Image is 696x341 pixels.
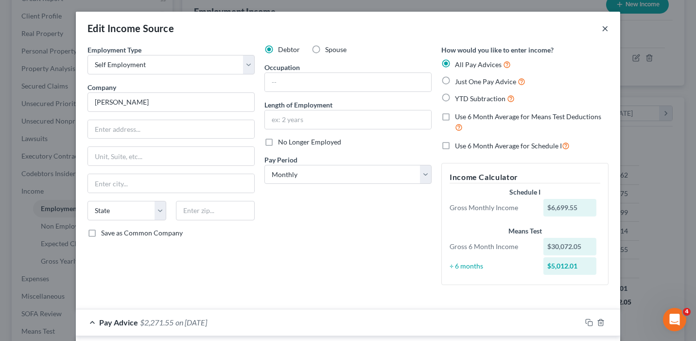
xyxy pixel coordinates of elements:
span: Employment Type [87,46,141,54]
span: Debtor [278,45,300,54]
div: $6,699.55 [543,199,597,216]
span: Company [87,83,116,91]
div: $30,072.05 [543,238,597,255]
span: Use 6 Month Average for Means Test Deductions [455,112,601,121]
iframe: Intercom live chat [663,308,686,331]
span: All Pay Advices [455,60,502,69]
span: 4 [683,308,691,316]
input: Enter city... [88,174,254,193]
span: Save as Common Company [101,229,183,237]
span: Pay Period [264,156,297,164]
input: Enter address... [88,120,254,139]
h5: Income Calculator [450,171,600,183]
div: Gross 6 Month Income [445,242,539,251]
span: on [DATE] [175,318,207,327]
label: How would you like to enter income? [441,45,554,55]
span: Just One Pay Advice [455,77,516,86]
span: Spouse [325,45,347,54]
input: Search company by name... [87,92,255,112]
span: Pay Advice [99,318,138,327]
div: Means Test [450,226,600,236]
input: ex: 2 years [265,110,431,129]
input: -- [265,73,431,91]
button: × [602,22,609,34]
div: $5,012.01 [543,257,597,275]
span: No Longer Employed [278,138,341,146]
label: Occupation [264,62,300,72]
div: Edit Income Source [87,21,174,35]
div: Gross Monthly Income [445,203,539,213]
input: Unit, Suite, etc... [88,147,254,165]
div: ÷ 6 months [445,261,539,271]
span: Use 6 Month Average for Schedule I [455,142,562,150]
span: $2,271.55 [140,318,174,327]
label: Length of Employment [264,100,332,110]
input: Enter zip... [176,201,255,220]
span: YTD Subtraction [455,94,505,103]
div: Schedule I [450,187,600,197]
